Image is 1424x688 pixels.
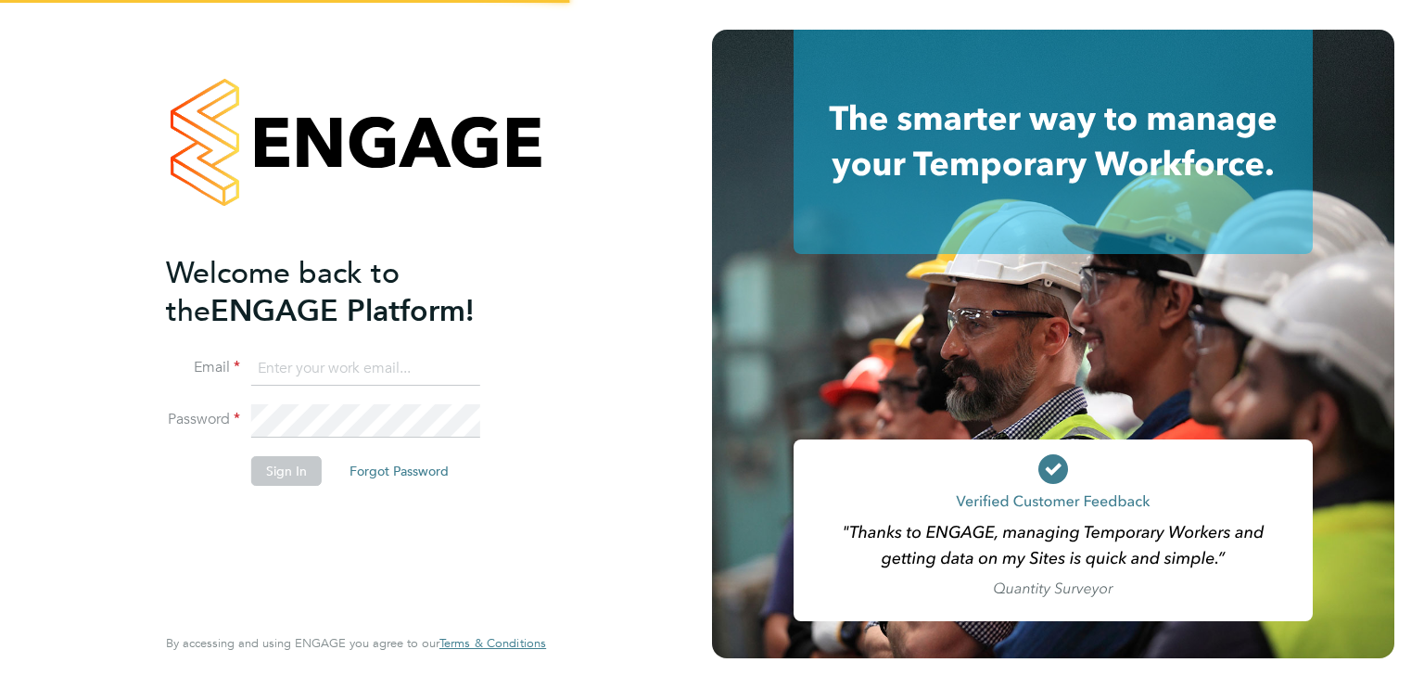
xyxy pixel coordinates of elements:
button: Forgot Password [335,456,464,486]
a: Terms & Conditions [439,636,546,651]
label: Password [166,410,240,429]
span: By accessing and using ENGAGE you agree to our [166,635,546,651]
span: Terms & Conditions [439,635,546,651]
label: Email [166,358,240,377]
span: Welcome back to the [166,255,400,329]
button: Sign In [251,456,322,486]
input: Enter your work email... [251,352,480,386]
h2: ENGAGE Platform! [166,254,528,330]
